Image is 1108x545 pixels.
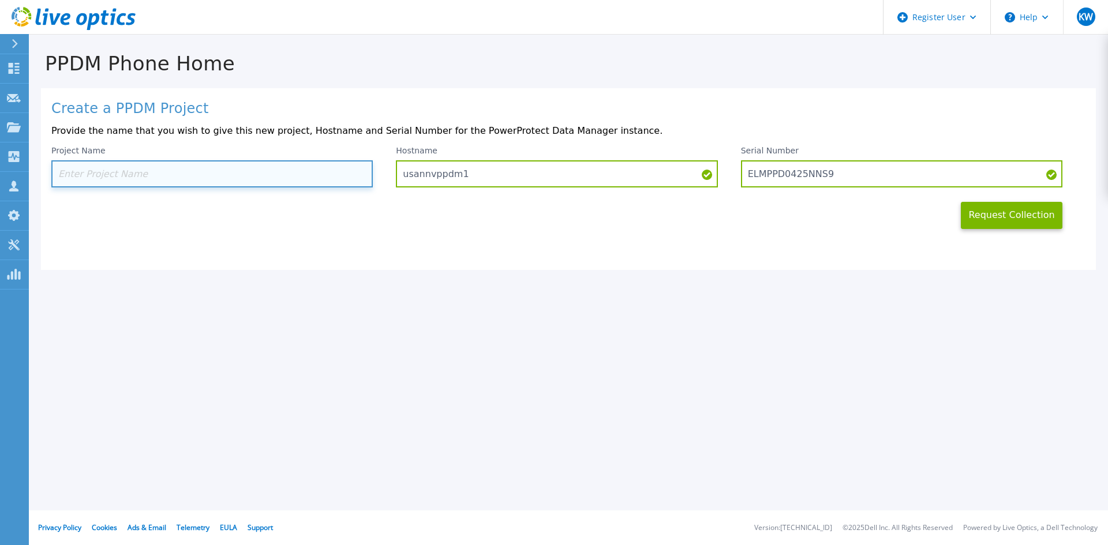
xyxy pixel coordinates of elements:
label: Hostname [396,146,437,155]
a: Ads & Email [128,523,166,532]
a: EULA [220,523,237,532]
input: Enter Hostname [396,160,717,187]
li: Version: [TECHNICAL_ID] [754,524,832,532]
h1: PPDM Phone Home [29,52,1108,75]
li: © 2025 Dell Inc. All Rights Reserved [843,524,953,532]
a: Telemetry [177,523,209,532]
span: KW [1079,12,1093,21]
h1: Create a PPDM Project [51,101,1085,117]
input: Enter Serial Number [741,160,1062,187]
label: Project Name [51,146,106,155]
li: Powered by Live Optics, a Dell Technology [963,524,1098,532]
a: Support [248,523,273,532]
input: Enter Project Name [51,160,373,187]
button: Request Collection [961,202,1062,229]
a: Privacy Policy [38,523,81,532]
label: Serial Number [741,146,799,155]
a: Cookies [92,523,117,532]
p: Provide the name that you wish to give this new project, Hostname and Serial Number for the Power... [51,126,1085,136]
